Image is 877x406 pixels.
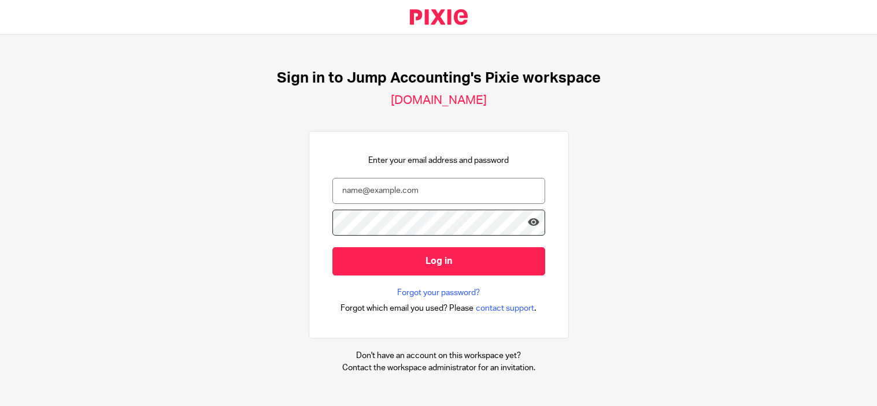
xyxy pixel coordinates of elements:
h1: Sign in to Jump Accounting's Pixie workspace [277,69,601,87]
input: name@example.com [332,178,545,204]
span: Forgot which email you used? Please [341,303,473,314]
div: . [341,301,536,315]
a: Forgot your password? [397,287,480,299]
p: Don't have an account on this workspace yet? [342,350,535,362]
p: Contact the workspace administrator for an invitation. [342,362,535,374]
p: Enter your email address and password [368,155,509,166]
h2: [DOMAIN_NAME] [391,93,487,108]
span: contact support [476,303,534,314]
input: Log in [332,247,545,275]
